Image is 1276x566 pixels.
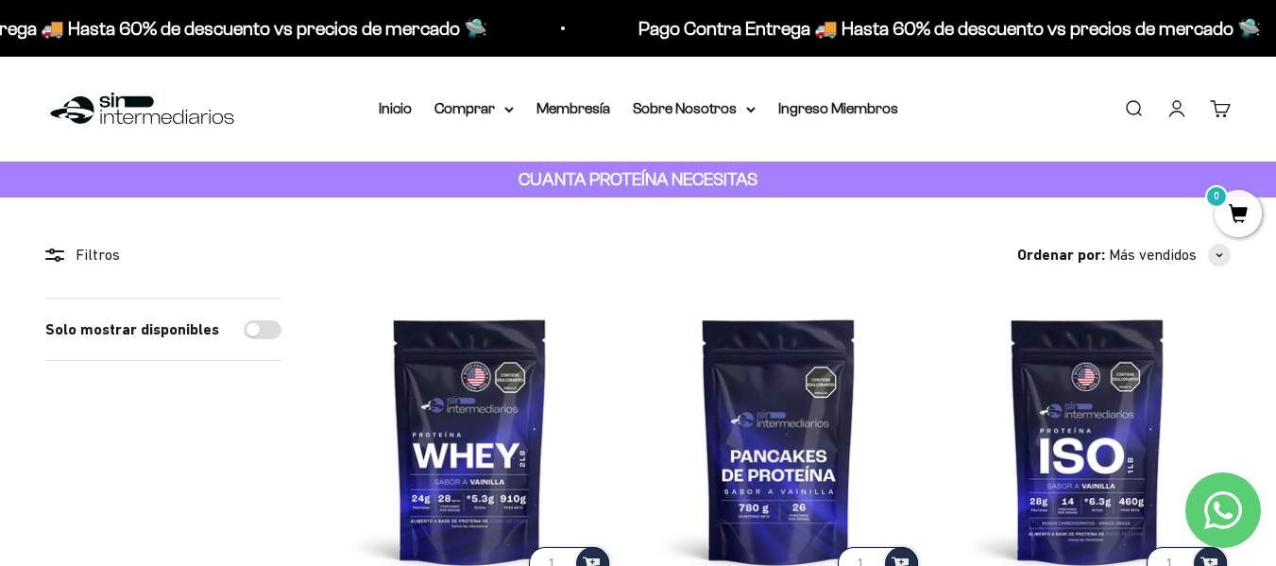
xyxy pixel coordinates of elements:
span: Más vendidos [1109,243,1197,267]
summary: Sobre Nosotros [633,96,756,121]
summary: Comprar [434,96,514,121]
div: Filtros [45,243,281,267]
a: Ingreso Miembros [778,100,898,116]
a: Membresía [536,100,610,116]
span: Ordenar por: [1017,243,1105,267]
button: Más vendidos [1109,243,1231,267]
a: 0 [1215,205,1262,226]
mark: 0 [1205,185,1228,208]
p: Pago Contra Entrega 🚚 Hasta 60% de descuento vs precios de mercado 🛸 [630,13,1252,43]
a: Inicio [379,100,412,116]
label: Solo mostrar disponibles [45,317,219,342]
strong: CUANTA PROTEÍNA NECESITAS [519,169,757,189]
